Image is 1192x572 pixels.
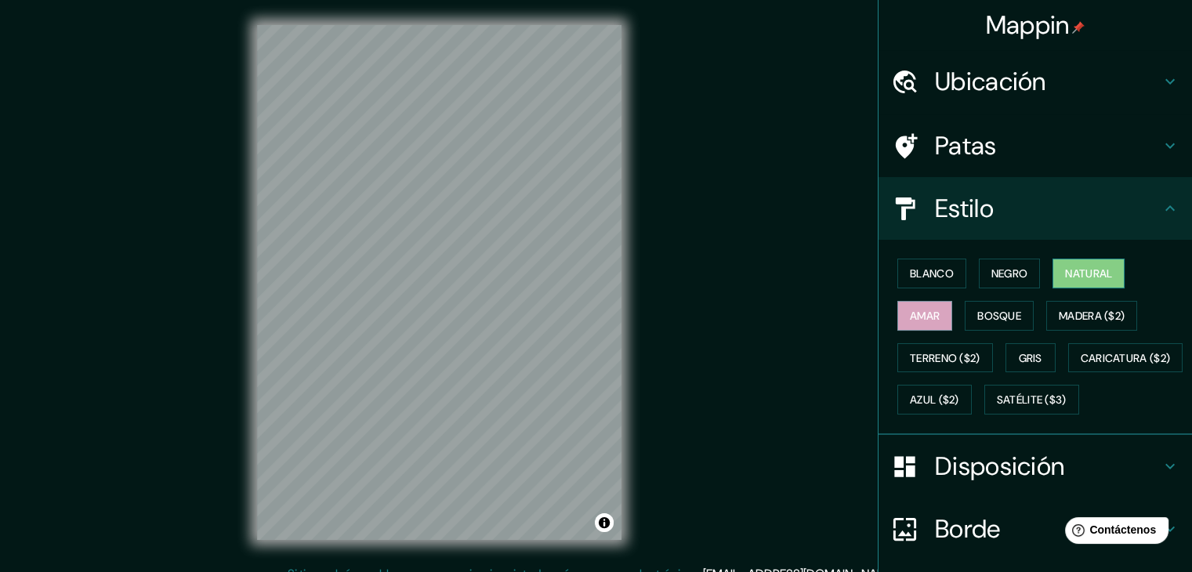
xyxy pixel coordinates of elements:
iframe: Lanzador de widgets de ayuda [1053,511,1175,555]
button: Azul ($2) [897,385,972,415]
button: Amar [897,301,952,331]
button: Terreno ($2) [897,343,993,373]
div: Patas [879,114,1192,177]
img: pin-icon.png [1072,21,1085,34]
button: Bosque [965,301,1034,331]
font: Ubicación [935,65,1046,98]
font: Estilo [935,192,994,225]
font: Patas [935,129,997,162]
button: Caricatura ($2) [1068,343,1183,373]
font: Gris [1019,351,1042,365]
button: Natural [1053,259,1125,288]
font: Madera ($2) [1059,309,1125,323]
font: Terreno ($2) [910,351,980,365]
button: Madera ($2) [1046,301,1137,331]
button: Gris [1005,343,1056,373]
button: Activar o desactivar atribución [595,513,614,532]
button: Blanco [897,259,966,288]
font: Natural [1065,266,1112,281]
div: Ubicación [879,50,1192,113]
canvas: Mapa [257,25,621,540]
font: Satélite ($3) [997,393,1067,407]
font: Negro [991,266,1028,281]
div: Estilo [879,177,1192,240]
font: Caricatura ($2) [1081,351,1171,365]
div: Disposición [879,435,1192,498]
font: Disposición [935,450,1064,483]
font: Blanco [910,266,954,281]
font: Mappin [986,9,1070,42]
font: Azul ($2) [910,393,959,407]
font: Borde [935,512,1001,545]
font: Bosque [977,309,1021,323]
button: Negro [979,259,1041,288]
button: Satélite ($3) [984,385,1079,415]
font: Amar [910,309,940,323]
div: Borde [879,498,1192,560]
